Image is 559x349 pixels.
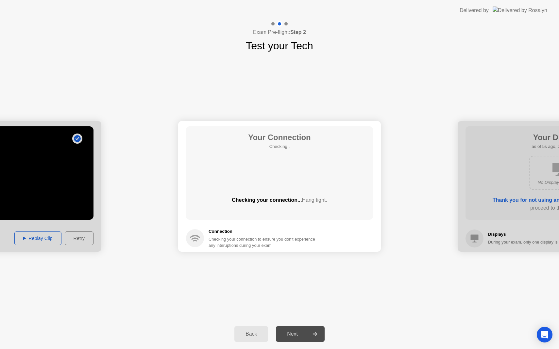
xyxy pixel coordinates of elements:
img: Delivered by Rosalyn [493,7,547,14]
div: Open Intercom Messenger [537,327,552,342]
h1: Your Connection [248,132,311,143]
b: Step 2 [290,29,306,35]
h1: Test your Tech [246,38,313,54]
div: Back [236,331,266,337]
h5: Checking.. [248,143,311,150]
div: Checking your connection... [186,196,373,204]
button: Back [234,326,268,342]
div: Checking your connection to ensure you don’t experience any interuptions during your exam [209,236,319,248]
h5: Connection [209,228,319,235]
button: Next [276,326,325,342]
span: Hang tight. [302,197,327,203]
h4: Exam Pre-flight: [253,28,306,36]
div: Next [278,331,307,337]
div: Delivered by [460,7,489,14]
